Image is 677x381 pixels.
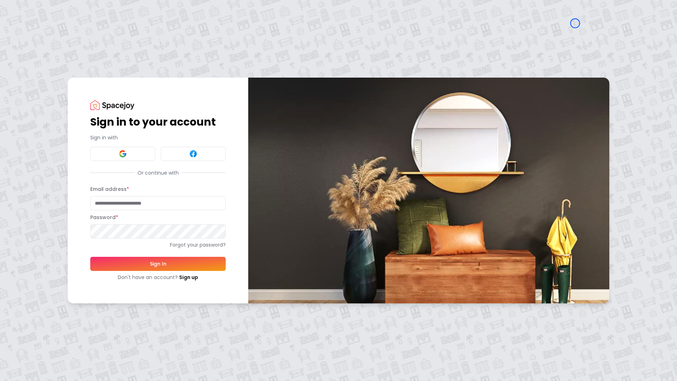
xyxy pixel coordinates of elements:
button: Sign In [90,257,226,271]
img: Facebook signin [189,150,197,158]
label: Password [90,214,118,221]
a: Sign up [179,274,198,281]
div: Don't have an account? [90,274,226,281]
a: Forgot your password? [90,241,226,248]
img: Spacejoy Logo [90,100,134,110]
span: Or continue with [135,169,182,176]
p: Sign in with [90,134,226,141]
label: Email address [90,186,129,193]
img: Google signin [118,150,127,158]
h1: Sign in to your account [90,116,226,128]
img: banner [248,78,609,303]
